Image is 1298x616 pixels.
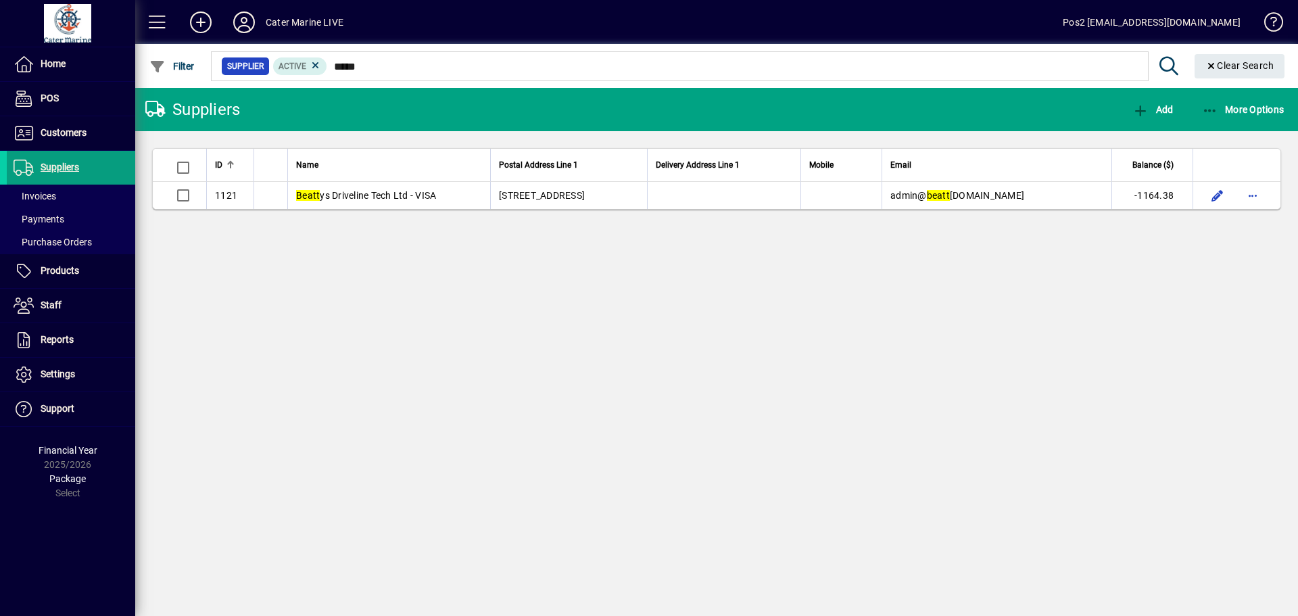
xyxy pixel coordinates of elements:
[227,60,264,73] span: Supplier
[1132,104,1173,115] span: Add
[1242,185,1264,206] button: More options
[215,158,245,172] div: ID
[809,158,873,172] div: Mobile
[499,158,578,172] span: Postal Address Line 1
[7,208,135,231] a: Payments
[7,185,135,208] a: Invoices
[215,158,222,172] span: ID
[296,158,482,172] div: Name
[296,158,318,172] span: Name
[1120,158,1186,172] div: Balance ($)
[41,58,66,69] span: Home
[49,473,86,484] span: Package
[146,54,198,78] button: Filter
[927,190,950,201] em: beatt
[39,445,97,456] span: Financial Year
[1129,97,1176,122] button: Add
[890,158,911,172] span: Email
[179,10,222,34] button: Add
[14,214,64,224] span: Payments
[273,57,327,75] mat-chip: Activation Status: Active
[7,323,135,357] a: Reports
[7,392,135,426] a: Support
[266,11,343,33] div: Cater Marine LIVE
[41,369,75,379] span: Settings
[41,265,79,276] span: Products
[7,358,135,392] a: Settings
[1205,60,1274,71] span: Clear Search
[7,116,135,150] a: Customers
[296,190,436,201] span: ys Driveline Tech Ltd - VISA
[7,254,135,288] a: Products
[145,99,240,120] div: Suppliers
[41,300,62,310] span: Staff
[7,289,135,323] a: Staff
[890,190,1024,201] span: admin@ [DOMAIN_NAME]
[222,10,266,34] button: Profile
[1195,54,1285,78] button: Clear
[499,190,585,201] span: [STREET_ADDRESS]
[296,190,320,201] em: Beatt
[1132,158,1174,172] span: Balance ($)
[890,158,1103,172] div: Email
[149,61,195,72] span: Filter
[279,62,306,71] span: Active
[41,93,59,103] span: POS
[809,158,834,172] span: Mobile
[41,127,87,138] span: Customers
[656,158,740,172] span: Delivery Address Line 1
[1199,97,1288,122] button: More Options
[41,403,74,414] span: Support
[215,190,237,201] span: 1121
[14,191,56,202] span: Invoices
[1063,11,1241,33] div: Pos2 [EMAIL_ADDRESS][DOMAIN_NAME]
[41,334,74,345] span: Reports
[14,237,92,247] span: Purchase Orders
[1111,182,1193,209] td: -1164.38
[7,47,135,81] a: Home
[7,82,135,116] a: POS
[1207,185,1228,206] button: Edit
[1202,104,1284,115] span: More Options
[7,231,135,254] a: Purchase Orders
[1254,3,1281,47] a: Knowledge Base
[41,162,79,172] span: Suppliers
